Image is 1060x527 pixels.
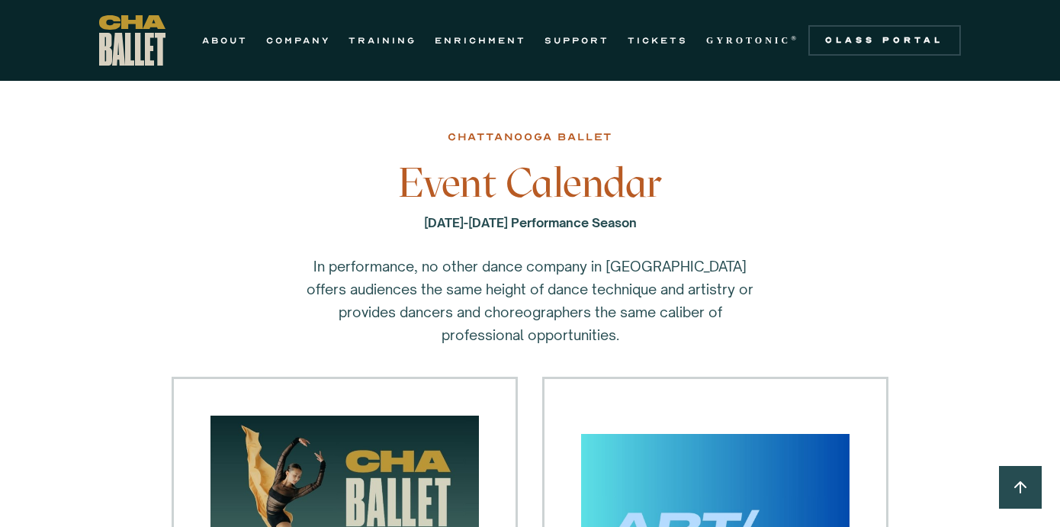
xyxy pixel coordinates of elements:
[301,255,759,346] p: In performance, no other dance company in [GEOGRAPHIC_DATA] offers audiences the same height of d...
[266,31,330,50] a: COMPANY
[817,34,952,47] div: Class Portal
[349,31,416,50] a: TRAINING
[424,215,637,230] strong: [DATE]-[DATE] Performance Season
[448,128,612,146] div: chattanooga ballet
[435,31,526,50] a: ENRICHMENT
[808,25,961,56] a: Class Portal
[202,31,248,50] a: ABOUT
[706,31,799,50] a: GYROTONIC®
[282,160,778,206] h3: Event Calendar
[706,35,791,46] strong: GYROTONIC
[628,31,688,50] a: TICKETS
[791,34,799,42] sup: ®
[544,31,609,50] a: SUPPORT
